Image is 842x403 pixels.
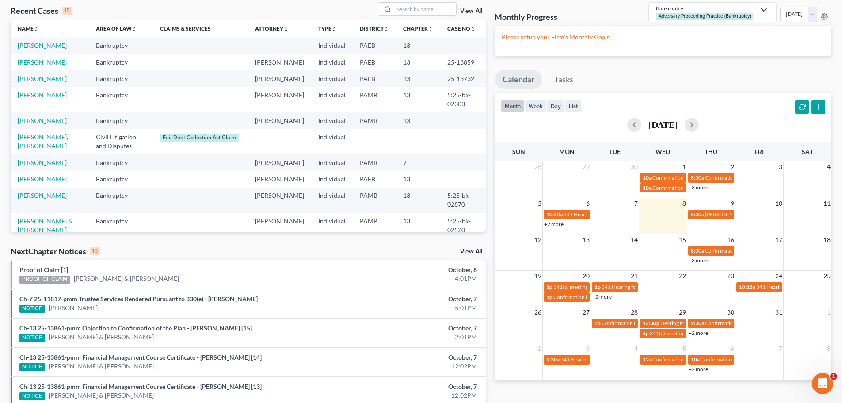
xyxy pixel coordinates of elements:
[89,129,153,154] td: Civil Litigation and Disputes
[394,3,456,15] input: Search by name...
[774,234,783,245] span: 17
[89,54,153,70] td: Bankruptcy
[440,54,486,70] td: 25-13859
[630,234,639,245] span: 14
[812,373,833,394] iframe: Intercom live chat
[440,213,486,238] td: 5:25-bk-02520
[826,307,831,318] span: 1
[633,198,639,209] span: 7
[582,307,591,318] span: 27
[594,284,601,290] span: 1p
[633,343,639,354] span: 4
[19,324,252,332] a: Ch-13 25-13861-pmm Objection to Confirmation of the Plan - [PERSON_NAME] [15]
[311,54,353,70] td: Individual
[18,217,72,234] a: [PERSON_NAME] & [PERSON_NAME]
[396,112,440,129] td: 13
[440,70,486,87] td: 25-13732
[585,198,591,209] span: 6
[652,174,754,181] span: Confirmation Hearing for [PERSON_NAME]
[19,334,45,342] div: NOTICE
[533,234,542,245] span: 12
[585,343,591,354] span: 3
[248,70,311,87] td: [PERSON_NAME]
[396,171,440,187] td: 13
[89,87,153,112] td: Bankruptcy
[537,198,542,209] span: 5
[74,274,179,283] a: [PERSON_NAME] & [PERSON_NAME]
[730,343,735,354] span: 6
[248,213,311,238] td: [PERSON_NAME]
[18,117,67,124] a: [PERSON_NAME]
[440,188,486,213] td: 5:25-bk-02870
[460,8,482,14] a: View All
[248,54,311,70] td: [PERSON_NAME]
[655,148,670,155] span: Wed
[11,246,100,257] div: NextChapter Notices
[353,154,396,171] td: PAMB
[49,362,154,371] a: [PERSON_NAME] & [PERSON_NAME]
[360,25,389,32] a: Districtunfold_more
[19,383,262,390] a: Ch-13 25-13861-pmm Financial Management Course Certificate - [PERSON_NAME] [13]
[19,363,45,371] div: NOTICE
[630,161,639,172] span: 30
[318,25,337,32] a: Typeunfold_more
[705,148,717,155] span: Thu
[495,70,542,89] a: Calendar
[501,100,525,112] button: month
[643,320,659,326] span: 12:30p
[353,87,396,112] td: PAMB
[428,27,433,32] i: unfold_more
[502,33,824,42] p: Please setup your Firm's Monthly Goals
[533,161,542,172] span: 28
[682,161,687,172] span: 1
[49,303,98,312] a: [PERSON_NAME]
[525,100,547,112] button: week
[19,276,70,284] div: PROOF OF CLAIM
[701,356,794,363] span: Confirmation Date for [PERSON_NAME]
[311,37,353,54] td: Individual
[830,373,837,380] span: 1
[689,257,708,264] a: +3 more
[470,27,476,32] i: unfold_more
[248,87,311,112] td: [PERSON_NAME]
[648,120,678,129] h2: [DATE]
[643,184,652,191] span: 10a
[396,188,440,213] td: 13
[11,5,72,16] div: Recent Cases
[778,343,783,354] span: 7
[96,25,137,32] a: Area of Lawunfold_more
[311,129,353,154] td: Individual
[546,70,581,89] a: Tasks
[89,37,153,54] td: Bankruptcy
[19,305,45,313] div: NOTICE
[546,356,560,363] span: 9:30a
[652,356,746,363] span: Confirmation Date for [PERSON_NAME]
[353,70,396,87] td: PAEB
[353,54,396,70] td: PAEB
[34,27,39,32] i: unfold_more
[353,213,396,238] td: PAMB
[726,307,735,318] span: 30
[823,271,831,281] span: 25
[248,112,311,129] td: [PERSON_NAME]
[802,148,813,155] span: Sat
[495,12,557,22] h3: Monthly Progress
[396,213,440,238] td: 13
[330,391,477,400] div: 12:02PM
[353,37,396,54] td: PAEB
[89,154,153,171] td: Bankruptcy
[89,70,153,87] td: Bankruptcy
[656,13,753,19] div: Adversary Proceeding Practice (Bankruptcy)
[512,148,525,155] span: Sun
[643,356,652,363] span: 12a
[403,25,433,32] a: Chapterunfold_more
[730,198,735,209] span: 9
[544,221,564,227] a: +2 more
[18,75,67,82] a: [PERSON_NAME]
[546,211,563,218] span: 10:30a
[582,161,591,172] span: 29
[396,54,440,70] td: 13
[89,188,153,213] td: Bankruptcy
[609,148,621,155] span: Tue
[691,320,704,326] span: 9:30a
